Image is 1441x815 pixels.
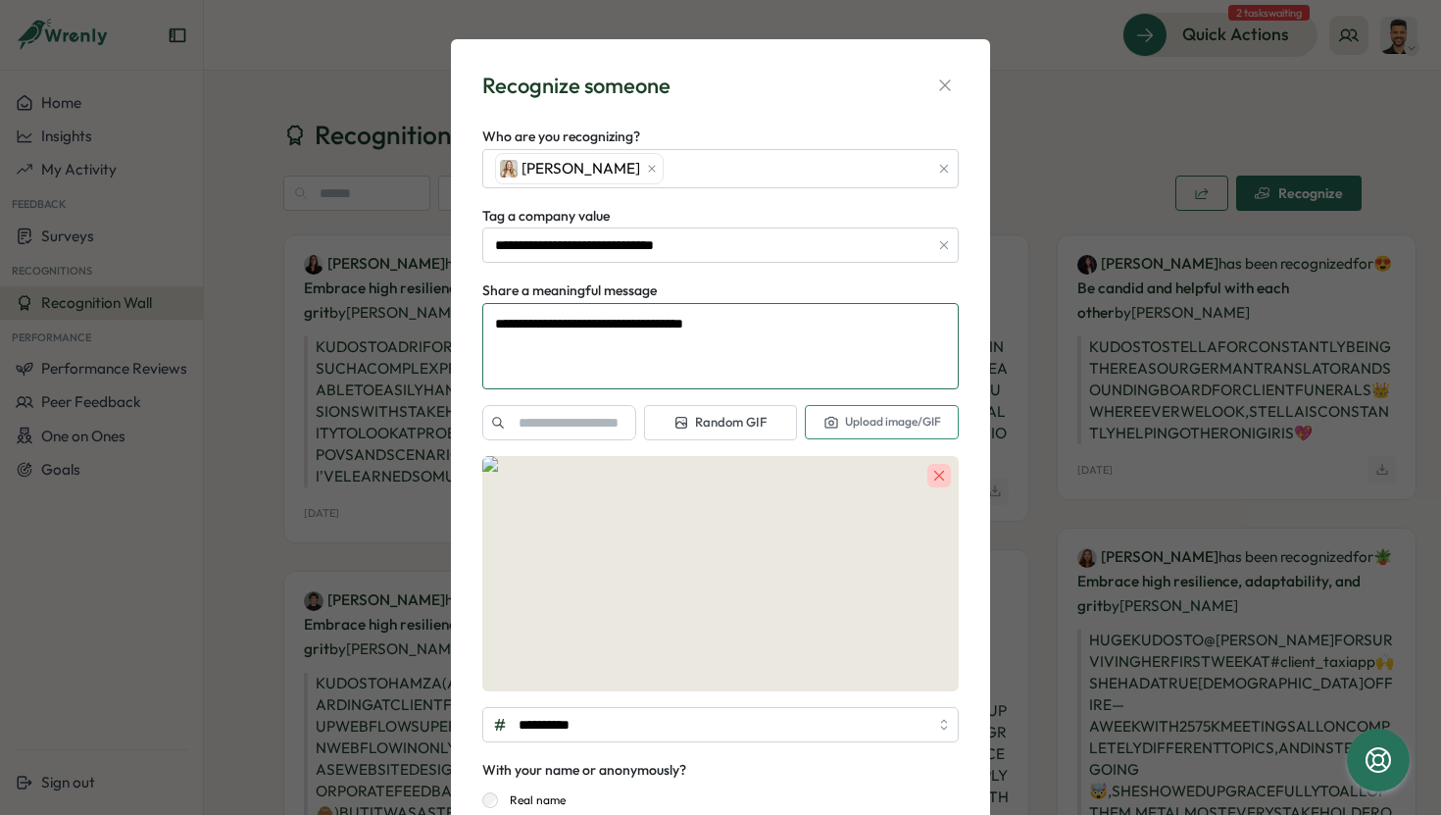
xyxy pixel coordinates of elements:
div: With your name or anonymously? [482,760,686,782]
span: Random GIF [673,414,767,432]
button: Random GIF [644,405,798,440]
label: Share a meaningful message [482,280,657,302]
div: Recognize someone [482,71,671,101]
label: Who are you recognizing? [482,127,640,148]
img: image [482,456,959,691]
label: Real name [498,792,566,808]
span: [PERSON_NAME] [522,158,640,179]
label: Tag a company value [482,206,610,228]
img: Sarah McEwan [500,160,518,178]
